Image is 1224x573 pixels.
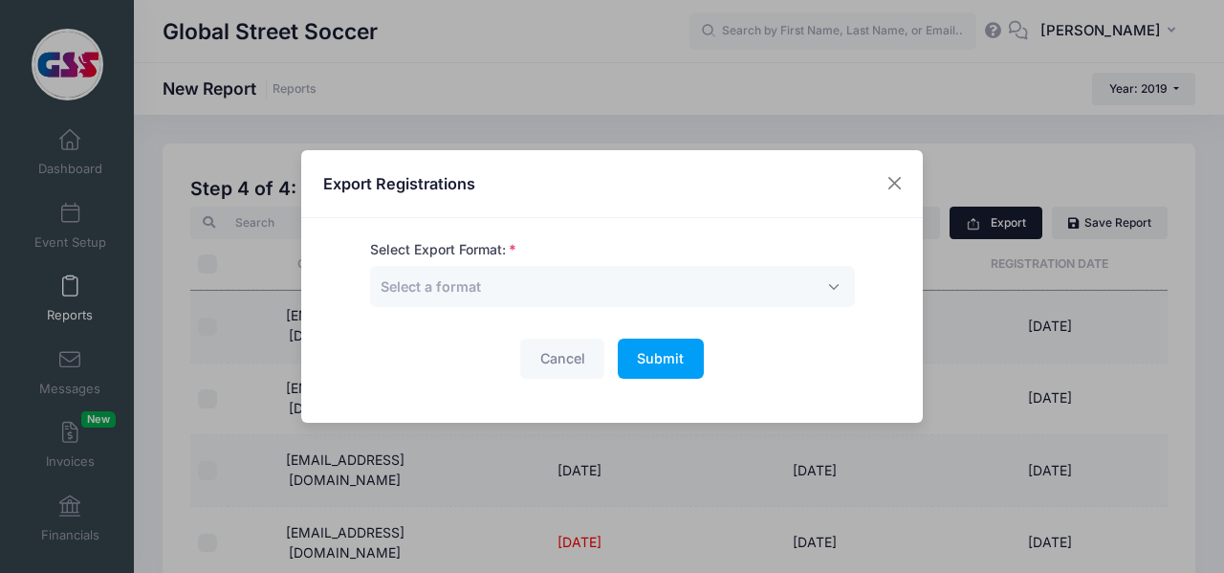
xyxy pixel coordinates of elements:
button: Cancel [520,339,604,380]
button: Submit [618,339,704,380]
label: Select Export Format: [370,240,516,260]
button: Close [878,166,912,201]
span: Select a format [381,278,481,295]
span: Select a format [381,276,481,297]
h4: Export Registrations [323,172,475,195]
span: Submit [637,350,684,366]
span: Select a format [370,266,855,307]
